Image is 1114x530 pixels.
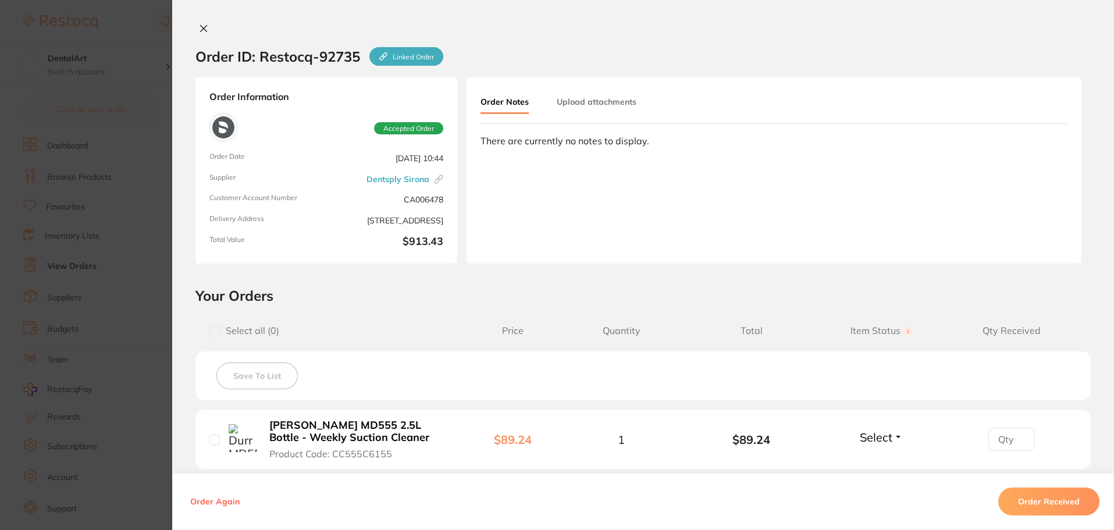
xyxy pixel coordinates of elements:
[195,47,443,66] h2: Order ID: Restocq- 92735
[195,287,1091,304] h2: Your Orders
[216,362,298,389] button: Save To List
[481,91,529,114] button: Order Notes
[469,325,556,336] span: Price
[209,173,322,185] span: Supplier
[686,325,817,336] span: Total
[187,496,243,507] button: Order Again
[946,325,1077,336] span: Qty Received
[269,449,392,459] span: Product Code: CC555C6155
[686,433,817,446] b: $89.24
[331,215,443,226] span: [STREET_ADDRESS]
[481,136,1067,146] div: There are currently no notes to display.
[269,419,449,443] b: [PERSON_NAME] MD555 2.5L Bottle - Weekly Suction Cleaner
[209,194,322,205] span: Customer Account Number
[988,428,1035,451] input: Qty
[331,152,443,164] span: [DATE] 10:44
[229,424,257,453] img: Durr MD555 2.5L Bottle - Weekly Suction Cleaner
[366,175,429,184] a: Dentsply Sirona
[209,91,443,104] strong: Order Information
[618,433,625,446] span: 1
[556,325,686,336] span: Quantity
[817,325,947,336] span: Item Status
[209,215,322,226] span: Delivery Address
[212,116,234,138] img: Dentsply Sirona
[220,325,279,336] span: Select all ( 0 )
[998,488,1099,515] button: Order Received
[856,430,906,444] button: Select
[209,152,322,164] span: Order Date
[494,432,532,447] b: $89.24
[557,91,636,112] button: Upload attachments
[393,52,434,61] p: Linked Order
[374,122,443,135] span: Accepted Order
[266,419,453,460] button: [PERSON_NAME] MD555 2.5L Bottle - Weekly Suction Cleaner Product Code: CC555C6155
[209,236,322,250] span: Total Value
[331,194,443,205] span: CA006478
[331,236,443,250] b: $913.43
[860,430,892,444] span: Select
